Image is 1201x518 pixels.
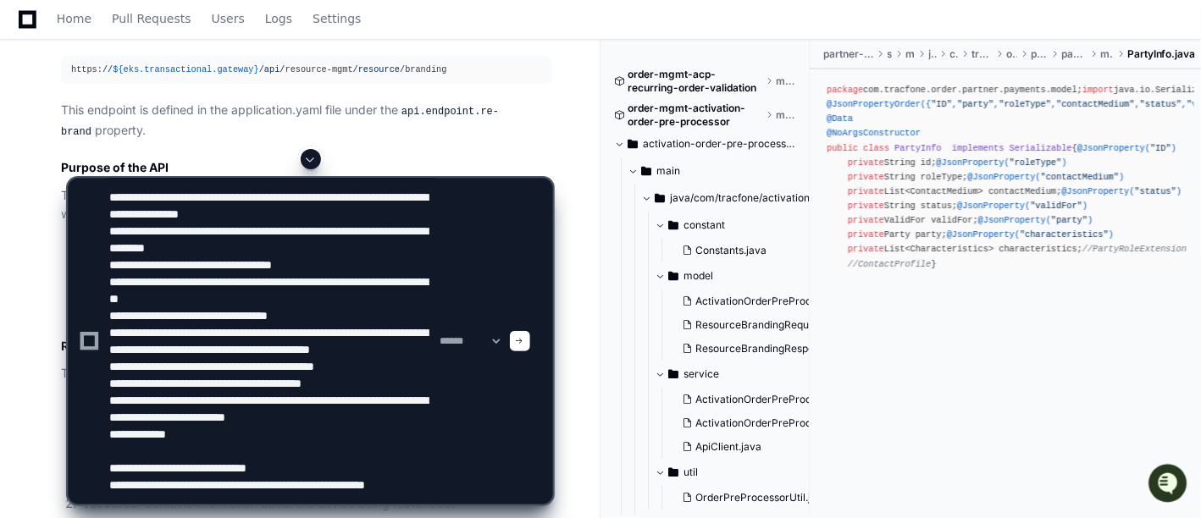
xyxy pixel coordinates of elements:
div: Welcome [17,68,308,95]
span: "contactMedium" [1056,99,1134,109]
span: class [863,143,889,153]
span: Users [212,14,245,24]
span: src [888,47,893,61]
span: "party" [957,99,993,109]
iframe: Open customer support [1147,462,1193,508]
span: java [929,47,937,61]
span: Pylon [169,178,205,190]
div: We're offline, but we'll be back soon! [58,143,246,157]
img: 1756235613930-3d25f9e4-fa56-45dd-b3ad-e072dfbd1548 [17,126,47,157]
span: main [905,47,915,61]
span: partner [1031,47,1048,61]
span: public [827,143,858,153]
span: @Data [827,113,853,124]
a: Powered byPylon [119,177,205,190]
span: activation-order-pre-processor/src [643,137,797,151]
span: "status" [1140,99,1182,109]
span: ${eks.transactional.gateway} [113,64,259,74]
span: payments [1062,47,1088,61]
span: master [776,108,797,122]
span: Home [57,14,91,24]
span: @JsonProperty( ) [1077,143,1176,153]
span: // [102,64,113,74]
span: /api/ [259,64,285,74]
button: activation-order-pre-processor/src [614,130,797,157]
span: /resource/ [353,64,406,74]
div: Start new chat [58,126,278,143]
code: api.endpoint.re-brand [61,104,499,140]
span: com [950,47,959,61]
div: https: resource-mgmt branding [71,63,542,77]
span: partner-payments [823,47,874,61]
span: import [1082,85,1114,95]
span: "ID" [931,99,952,109]
svg: Directory [628,134,638,154]
span: Settings [313,14,361,24]
span: PartyInfo [894,143,941,153]
p: This endpoint is defined in the application.yaml file under the property. [61,101,552,141]
span: Logs [265,14,292,24]
span: master [776,74,797,88]
span: "roleType" [999,99,1051,109]
span: implements [952,143,1005,153]
span: @NoArgsConstructor [827,128,921,138]
button: Start new chat [288,131,308,152]
span: order-mgmt-acp-recurring-order-validation [628,68,762,95]
span: tracfone [971,47,993,61]
span: Pull Requests [112,14,191,24]
span: order-mgmt-activation-order-pre-processor [628,102,762,129]
span: order [1006,47,1017,61]
img: PlayerZero [17,17,51,51]
span: Serializable [1010,143,1072,153]
span: package [827,85,863,95]
span: "ID" [1150,143,1171,153]
span: PartyInfo.java [1127,47,1196,61]
span: model [1100,47,1114,61]
div: com.tracfone.order.partner.payments.model; java.io.Serializable; java.util.List; com.fasterxml.[P... [827,83,1184,272]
